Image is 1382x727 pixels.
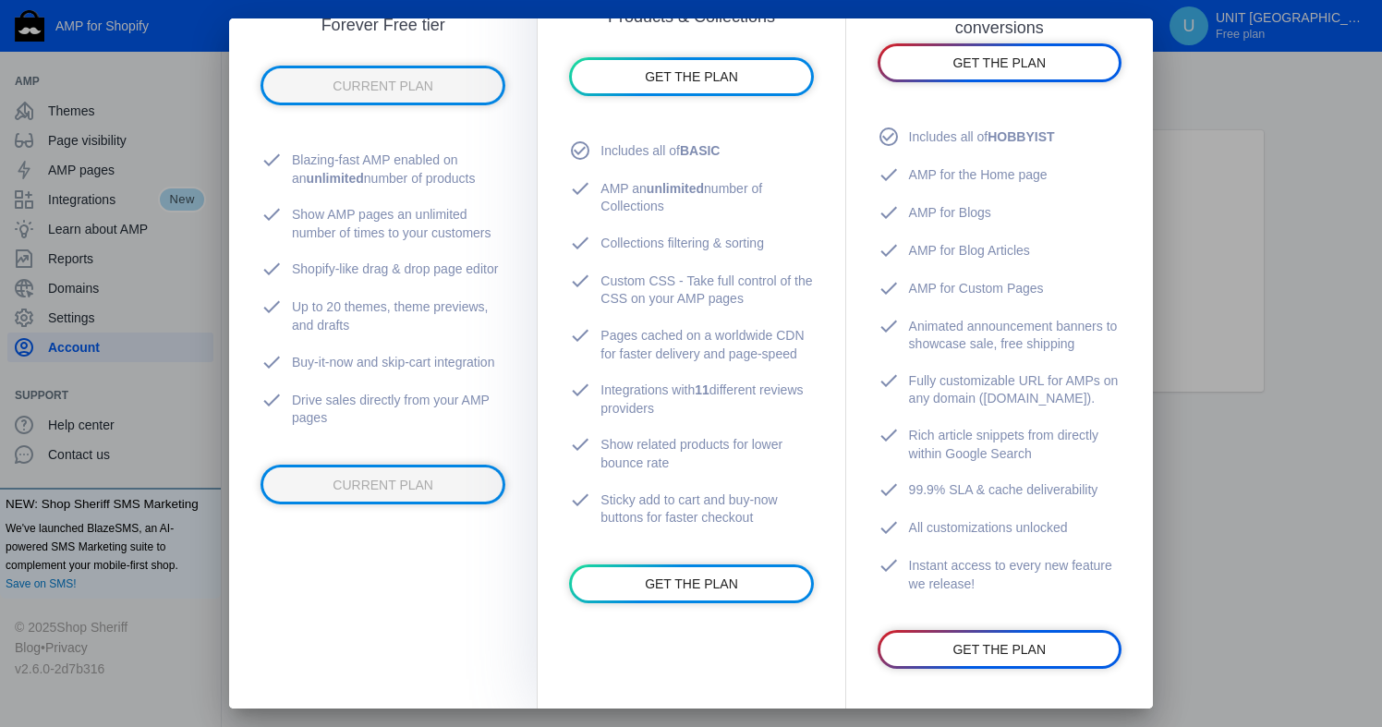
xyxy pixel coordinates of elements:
[680,143,721,158] b: BASIC
[878,370,909,392] mat-icon: check
[569,139,600,162] mat-icon: check_circle_outline
[878,201,909,224] mat-icon: check
[878,126,909,148] mat-icon: check_circle_outline
[880,633,1119,666] a: GET THE PLAN
[261,203,292,225] mat-icon: check
[647,181,704,196] b: unlimited
[878,548,1121,602] li: Instant access to every new feature we release!
[878,424,909,446] mat-icon: check
[880,46,1119,79] a: GET THE PLAN
[1290,635,1360,705] iframe: Drift Widget Chat Controller
[952,55,1046,70] span: GET THE PLAN
[878,309,1121,363] li: Animated announcement banners to showcase sale, free shipping
[569,379,600,401] mat-icon: check
[695,382,709,397] b: 11
[878,418,1121,472] li: Rich article snippets from directly within Google Search
[878,510,1121,548] li: All customizations unlocked
[569,232,600,254] mat-icon: check
[263,467,503,502] a: CURRENT PLAN
[292,151,505,188] span: Blazing-fast AMP enabled on an number of products
[569,318,813,372] li: Pages cached on a worldwide CDN for faster delivery and page-speed
[569,427,813,481] li: Show related products for lower bounce rate
[988,129,1054,144] b: HOBBYIST
[600,142,720,161] span: Includes all of
[261,197,505,251] li: Show AMP pages an unlimited number of times to your customers
[569,270,600,292] mat-icon: check
[878,554,909,576] mat-icon: check
[261,289,505,344] li: Up to 20 themes, theme previews, and drafts
[600,382,813,418] span: Integrations with different reviews providers
[600,180,813,216] span: AMP an number of Collections
[307,171,364,186] b: unlimited
[645,576,738,591] span: GET THE PLAN
[909,242,1030,261] span: AMP for Blog Articles
[263,68,503,103] a: CURRENT PLAN
[569,225,813,263] li: Collections filtering & sorting
[909,166,1048,185] span: AMP for the Home page
[878,516,909,539] mat-icon: check
[909,204,991,223] span: AMP for Blogs
[261,345,505,382] li: Buy-it-now and skip-cart integration
[878,472,1121,510] li: 99.9% SLA & cache deliverability
[878,277,909,299] mat-icon: check
[569,489,600,511] mat-icon: check
[261,382,505,437] li: Drive sales directly from your AMP pages
[569,482,813,537] li: Sticky add to cart and buy-now buttons for faster checkout
[569,263,813,318] li: Custom CSS - Take full control of the CSS on your AMP pages
[878,479,909,501] mat-icon: check
[952,642,1046,657] span: GET THE PLAN
[261,296,292,318] mat-icon: check
[261,389,292,411] mat-icon: check
[261,149,292,171] mat-icon: check
[572,60,810,93] a: GET THE PLAN
[878,239,909,261] mat-icon: check
[909,128,1055,147] span: Includes all of
[878,164,909,186] mat-icon: check
[261,258,292,280] mat-icon: check
[645,69,738,84] span: GET THE PLAN
[333,79,433,93] span: CURRENT PLAN
[333,478,433,492] span: CURRENT PLAN
[569,324,600,346] mat-icon: check
[878,315,909,337] mat-icon: check
[569,433,600,455] mat-icon: check
[878,363,1121,418] li: Fully customizable URL for AMPs on any domain ([DOMAIN_NAME]).
[572,567,810,600] a: GET THE PLAN
[909,280,1044,298] span: AMP for Custom Pages
[261,251,505,289] li: Shopify-like drag & drop page editor
[261,351,292,373] mat-icon: check
[569,177,600,200] mat-icon: check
